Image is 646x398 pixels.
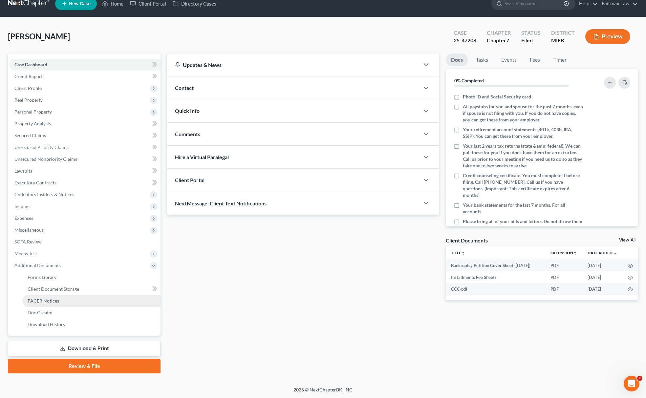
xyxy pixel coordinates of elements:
span: Unsecured Priority Claims [14,144,69,150]
a: Download & Print [8,341,161,356]
a: Executory Contracts [9,177,161,189]
a: Download History [22,319,161,330]
span: Quick Info [175,108,200,114]
span: Client Document Storage [28,286,79,292]
span: Download History [28,322,65,327]
div: MIEB [551,37,575,44]
span: Contact [175,85,194,91]
div: Case [454,29,476,37]
span: Personal Property [14,109,52,115]
div: Chapter [487,37,511,44]
span: Your last 2 years tax returns (state &amp; federal). We can pull these for you if you don’t have ... [463,143,585,169]
a: Doc Creator [22,307,161,319]
span: Executory Contracts [14,180,56,185]
a: Lawsuits [9,165,161,177]
strong: 0% Completed [454,78,484,83]
span: Client Portal [175,177,205,183]
span: Means Test [14,251,37,256]
td: PDF [545,260,582,271]
span: Your retirement account statements (401k, 403b, IRA, SSIP). You can get these from your employer. [463,126,585,139]
span: Photo ID and Social Security card [463,94,531,100]
span: 7 [506,37,509,43]
div: Status [521,29,541,37]
button: Preview [585,29,630,44]
td: CCC-pdf [446,283,545,295]
span: Credit Report [14,73,43,79]
div: Updates & News [175,61,412,68]
td: PDF [545,283,582,295]
a: Fees [525,53,546,66]
span: NextMessage: Client Text Notifications [175,200,267,206]
span: [PERSON_NAME] [8,31,70,41]
td: Bankruptcy Petition Cover Sheet ([DATE]) [446,260,545,271]
span: Your bank statements for the last 7 months. For all accounts. [463,202,585,215]
a: Property Analysis [9,118,161,130]
div: Client Documents [446,237,488,244]
div: District [551,29,575,37]
a: Timer [548,53,572,66]
td: PDF [545,271,582,283]
a: View All [619,238,635,242]
a: PACER Notices [22,295,161,307]
span: Expenses [14,215,33,221]
span: Miscellaneous [14,227,44,233]
a: Forms Library [22,271,161,283]
span: Unsecured Nonpriority Claims [14,156,77,162]
a: Extensionunfold_more [550,250,577,255]
span: Comments [175,131,200,137]
a: Unsecured Nonpriority Claims [9,153,161,165]
span: New Case [69,1,91,6]
a: Date Added expand_more [588,250,617,255]
a: SOFA Review [9,236,161,248]
div: Chapter [487,29,511,37]
td: [DATE] [582,283,622,295]
a: Unsecured Priority Claims [9,141,161,153]
a: Titleunfold_more [451,250,465,255]
a: Review & File [8,359,161,373]
a: Docs [446,53,468,66]
a: Events [496,53,522,66]
span: Credit counseling certificate. You must complete it before filing. Call [PHONE_NUMBER]. Call us i... [463,172,585,199]
span: PACER Notices [28,298,59,304]
span: All paystubs for you and spouse for the past 7 months, even if spouse is not filing with you. If ... [463,103,585,123]
span: Please bring all of your bills and letters. Do not throw them away. [463,218,585,231]
iframe: Intercom live chat [624,376,639,391]
i: expand_more [613,251,617,255]
span: Secured Claims [14,133,46,138]
span: Lawsuits [14,168,32,174]
td: [DATE] [582,260,622,271]
a: Secured Claims [9,130,161,141]
span: Hire a Virtual Paralegal [175,154,229,160]
span: Real Property [14,97,43,103]
span: 1 [637,376,642,381]
span: Income [14,203,30,209]
i: unfold_more [461,251,465,255]
span: Property Analysis [14,121,51,126]
td: Installments Fee Sheets [446,271,545,283]
span: Case Dashboard [14,62,47,67]
span: Doc Creator [28,310,53,315]
div: Filed [521,37,541,44]
span: Client Profile [14,85,42,91]
td: [DATE] [582,271,622,283]
span: Codebtors Insiders & Notices [14,192,74,197]
a: Case Dashboard [9,59,161,71]
div: 25-47208 [454,37,476,44]
span: Additional Documents [14,262,61,268]
a: Tasks [471,53,493,66]
span: Forms Library [28,274,56,280]
a: Client Document Storage [22,283,161,295]
a: Credit Report [9,71,161,82]
i: unfold_more [573,251,577,255]
span: SOFA Review [14,239,42,244]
